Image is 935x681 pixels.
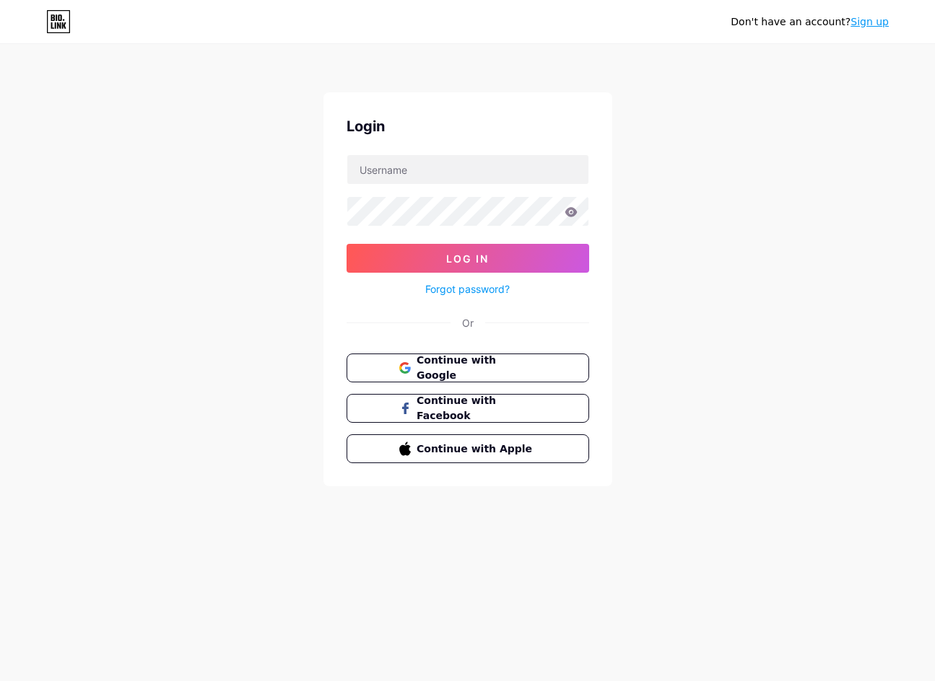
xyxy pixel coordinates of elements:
span: Continue with Facebook [417,393,536,423]
span: Continue with Apple [417,441,536,457]
div: Or [462,315,474,330]
span: Continue with Google [417,353,536,383]
button: Log In [347,244,589,273]
a: Forgot password? [425,281,510,296]
span: Log In [446,252,489,265]
div: Don't have an account? [731,14,889,30]
button: Continue with Google [347,353,589,382]
input: Username [347,155,588,184]
div: Login [347,115,589,137]
button: Continue with Facebook [347,394,589,423]
button: Continue with Apple [347,434,589,463]
a: Sign up [851,16,889,27]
